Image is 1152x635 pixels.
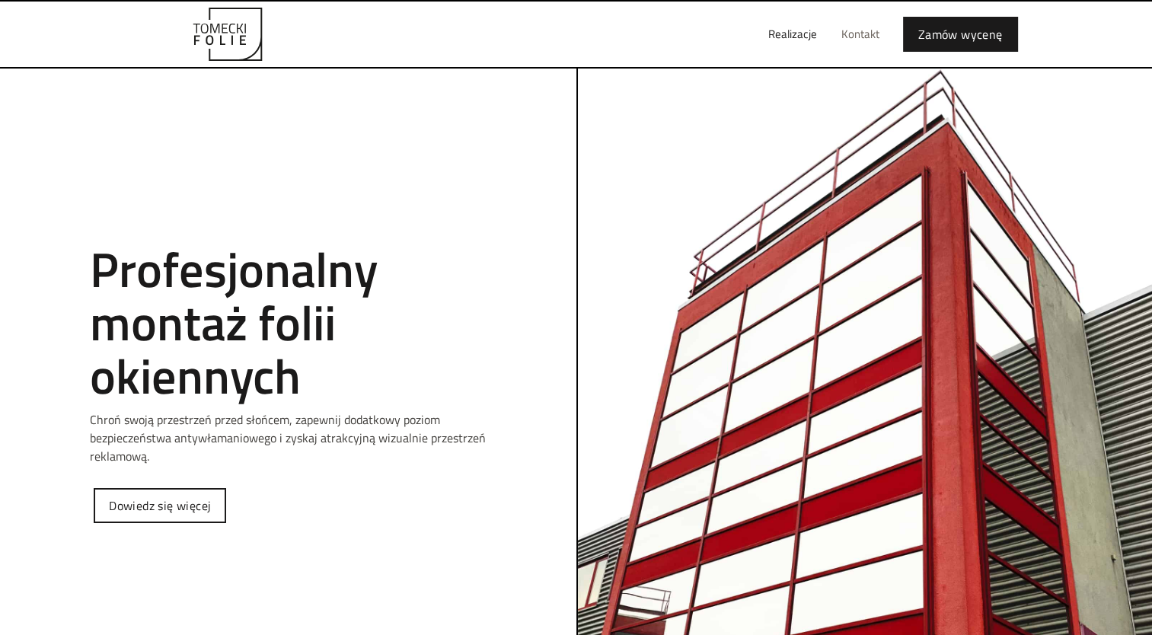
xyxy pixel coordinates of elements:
h1: Tomecki folie [90,204,486,219]
a: Dowiedz się więcej [94,488,226,523]
p: Chroń swoją przestrzeń przed słońcem, zapewnij dodatkowy poziom bezpieczeństwa antywłamaniowego i... [90,410,486,465]
a: Kontakt [829,10,892,59]
a: Zamów wycenę [903,17,1018,52]
h2: Profesjonalny montaż folii okiennych [90,242,486,403]
a: Realizacje [756,10,829,59]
